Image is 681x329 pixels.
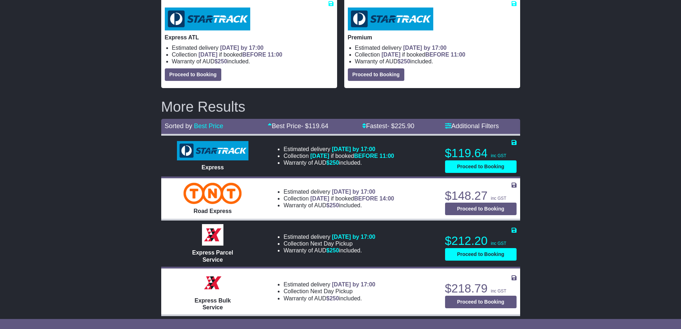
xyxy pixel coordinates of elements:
[283,202,394,209] li: Warranty of AUD included.
[332,234,375,240] span: [DATE] by 17:00
[398,58,410,64] span: $
[161,99,520,115] h2: More Results
[194,208,232,214] span: Road Express
[172,44,334,51] li: Estimated delivery
[348,34,517,41] p: Premium
[310,241,352,247] span: Next Day Pickup
[445,160,517,173] button: Proceed to Booking
[198,52,282,58] span: if booked
[177,141,248,160] img: StarTrack: Express
[283,188,394,195] li: Estimated delivery
[220,45,264,51] span: [DATE] by 17:00
[165,8,250,30] img: StarTrack: Express ATL
[172,51,334,58] li: Collection
[445,234,517,248] p: $212.20
[326,247,339,253] span: $
[310,288,352,294] span: Next Day Pickup
[283,247,375,254] li: Warranty of AUD included.
[381,52,465,58] span: if booked
[194,297,231,310] span: Express Bulk Service
[283,288,375,295] li: Collection
[355,51,517,58] li: Collection
[202,224,223,246] img: Border Express: Express Parcel Service
[192,250,233,262] span: Express Parcel Service
[214,58,227,64] span: $
[445,122,499,130] a: Additional Filters
[283,159,394,166] li: Warranty of AUD included.
[445,296,517,308] button: Proceed to Booking
[348,8,433,30] img: StarTrack: Premium
[310,195,394,202] span: if booked
[301,122,328,130] span: - $
[194,122,223,130] a: Best Price
[332,281,375,287] span: [DATE] by 17:00
[165,34,334,41] p: Express ATL
[330,247,339,253] span: 250
[332,146,375,152] span: [DATE] by 17:00
[403,45,447,51] span: [DATE] by 17:00
[283,295,375,302] li: Warranty of AUD included.
[268,52,282,58] span: 11:00
[445,203,517,215] button: Proceed to Booking
[445,146,517,160] p: $119.64
[165,122,192,130] span: Sorted by
[445,248,517,261] button: Proceed to Booking
[202,272,223,294] img: Border Express: Express Bulk Service
[445,189,517,203] p: $148.27
[332,189,375,195] span: [DATE] by 17:00
[309,122,328,130] span: 119.64
[198,52,217,58] span: [DATE]
[425,52,449,58] span: BEFORE
[268,122,328,130] a: Best Price- $119.64
[330,202,339,208] span: 250
[362,122,414,130] a: Fastest- $225.90
[202,164,224,170] span: Express
[242,52,266,58] span: BEFORE
[326,160,339,166] span: $
[387,122,414,130] span: - $
[380,195,394,202] span: 14:00
[283,240,375,247] li: Collection
[491,153,506,158] span: inc GST
[310,153,394,159] span: if booked
[354,195,378,202] span: BEFORE
[491,289,506,294] span: inc GST
[381,52,400,58] span: [DATE]
[348,68,404,81] button: Proceed to Booking
[451,52,465,58] span: 11:00
[395,122,414,130] span: 225.90
[283,233,375,240] li: Estimated delivery
[310,195,329,202] span: [DATE]
[172,58,334,65] li: Warranty of AUD included.
[491,196,506,201] span: inc GST
[326,202,339,208] span: $
[283,195,394,202] li: Collection
[183,183,242,204] img: TNT Domestic: Road Express
[401,58,410,64] span: 250
[326,295,339,301] span: $
[165,68,221,81] button: Proceed to Booking
[445,281,517,296] p: $218.79
[354,153,378,159] span: BEFORE
[310,153,329,159] span: [DATE]
[380,153,394,159] span: 11:00
[283,153,394,159] li: Collection
[218,58,227,64] span: 250
[355,58,517,65] li: Warranty of AUD included.
[355,44,517,51] li: Estimated delivery
[283,146,394,153] li: Estimated delivery
[330,295,339,301] span: 250
[283,281,375,288] li: Estimated delivery
[330,160,339,166] span: 250
[491,241,506,246] span: inc GST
